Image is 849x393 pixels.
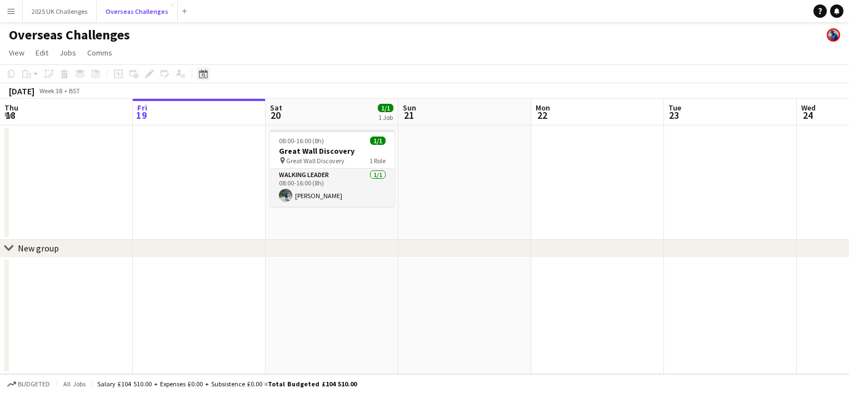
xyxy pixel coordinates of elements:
[9,27,130,43] h1: Overseas Challenges
[536,103,550,113] span: Mon
[268,109,282,122] span: 20
[668,103,681,113] span: Tue
[827,28,840,42] app-user-avatar: Andy Baker
[401,109,416,122] span: 21
[403,103,416,113] span: Sun
[83,46,117,60] a: Comms
[378,113,393,122] div: 1 Job
[667,109,681,122] span: 23
[136,109,147,122] span: 19
[369,157,386,165] span: 1 Role
[4,103,18,113] span: Thu
[9,85,34,97] div: [DATE]
[97,1,178,22] button: Overseas Challenges
[268,380,357,388] span: Total Budgeted £104 510.00
[270,169,394,206] app-card-role: Walking Leader1/108:00-16:00 (8h)[PERSON_NAME]
[270,103,282,113] span: Sat
[4,46,29,60] a: View
[270,130,394,206] app-job-card: 08:00-16:00 (8h)1/1Great Wall Discovery Great Wall Discovery1 RoleWalking Leader1/108:00-16:00 (8...
[37,87,64,95] span: Week 38
[87,48,112,58] span: Comms
[370,137,386,145] span: 1/1
[31,46,53,60] a: Edit
[801,103,816,113] span: Wed
[36,48,48,58] span: Edit
[23,1,97,22] button: 2025 UK Challenges
[534,109,550,122] span: 22
[3,109,18,122] span: 18
[55,46,81,60] a: Jobs
[61,380,88,388] span: All jobs
[6,378,52,390] button: Budgeted
[270,146,394,156] h3: Great Wall Discovery
[97,380,357,388] div: Salary £104 510.00 + Expenses £0.00 + Subsistence £0.00 =
[9,48,24,58] span: View
[59,48,76,58] span: Jobs
[18,380,50,388] span: Budgeted
[279,137,324,145] span: 08:00-16:00 (8h)
[286,157,344,165] span: Great Wall Discovery
[18,243,59,254] div: New group
[378,104,393,112] span: 1/1
[69,87,80,95] div: BST
[800,109,816,122] span: 24
[137,103,147,113] span: Fri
